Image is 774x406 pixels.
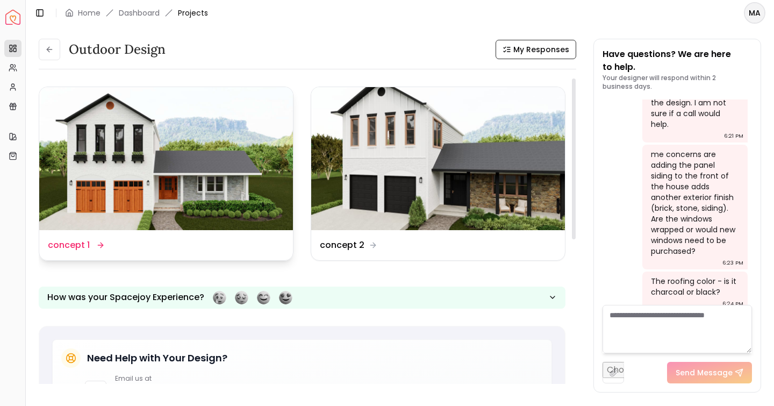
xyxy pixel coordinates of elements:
[320,239,364,252] dd: concept 2
[119,8,160,18] a: Dashboard
[651,149,737,257] div: me concerns are adding the panel siding to the front of the house adds another exterior finish (b...
[724,131,743,141] div: 6:21 PM
[603,74,752,91] p: Your designer will respond within 2 business days.
[78,8,101,18] a: Home
[651,276,737,297] div: The roofing color - is it charcoal or black?
[496,40,576,59] button: My Responses
[311,87,565,261] a: concept 2concept 2
[39,287,565,309] button: How was your Spacejoy Experience?Feeling terribleFeeling badFeeling goodFeeling awesome
[722,298,743,309] div: 6:24 PM
[69,41,166,58] h3: Outdoor design
[722,258,743,268] div: 6:23 PM
[115,374,187,383] p: Email us at
[5,10,20,25] a: Spacejoy
[603,48,752,74] p: Have questions? We are here to help.
[39,87,293,230] img: concept 1
[65,8,208,18] nav: breadcrumb
[39,87,293,261] a: concept 1concept 1
[47,291,204,304] p: How was your Spacejoy Experience?
[745,3,764,23] span: MA
[87,351,227,366] h5: Need Help with Your Design?
[178,8,208,18] span: Projects
[651,87,737,130] div: I have questions about the design. I am not sure if a call would help.
[744,2,765,24] button: MA
[513,44,569,55] span: My Responses
[311,87,565,230] img: concept 2
[5,10,20,25] img: Spacejoy Logo
[48,239,90,252] dd: concept 1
